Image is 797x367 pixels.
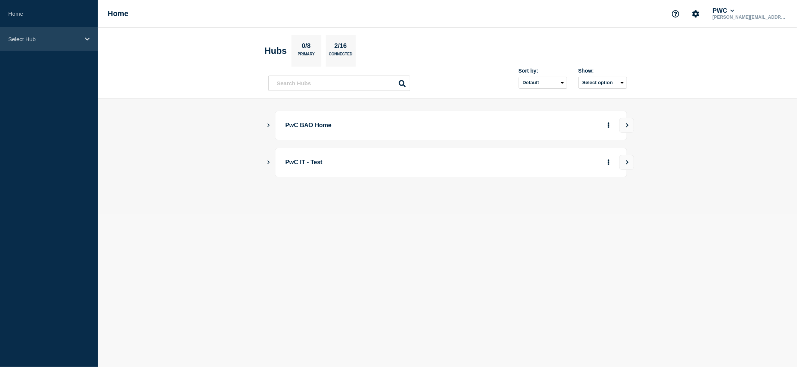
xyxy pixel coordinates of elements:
button: View [619,155,634,170]
button: Show Connected Hubs [267,123,271,128]
button: Show Connected Hubs [267,160,271,165]
p: [PERSON_NAME][EMAIL_ADDRESS][PERSON_NAME][DOMAIN_NAME] [711,15,789,20]
p: 0/8 [299,42,313,52]
p: PwC BAO Home [285,119,492,132]
button: Account settings [688,6,704,22]
p: PwC IT - Test [285,156,492,169]
button: PWC [711,7,736,15]
button: More actions [604,156,614,169]
div: Show: [578,68,627,74]
button: More actions [604,119,614,132]
p: 2/16 [331,42,349,52]
p: Primary [298,52,315,60]
input: Search Hubs [268,76,410,91]
p: Select Hub [8,36,80,42]
p: Connected [329,52,352,60]
button: Support [668,6,683,22]
h2: Hubs [265,46,287,56]
select: Sort by [519,77,567,89]
button: Select option [578,77,627,89]
div: Sort by: [519,68,567,74]
button: View [619,118,634,133]
h1: Home [108,9,129,18]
